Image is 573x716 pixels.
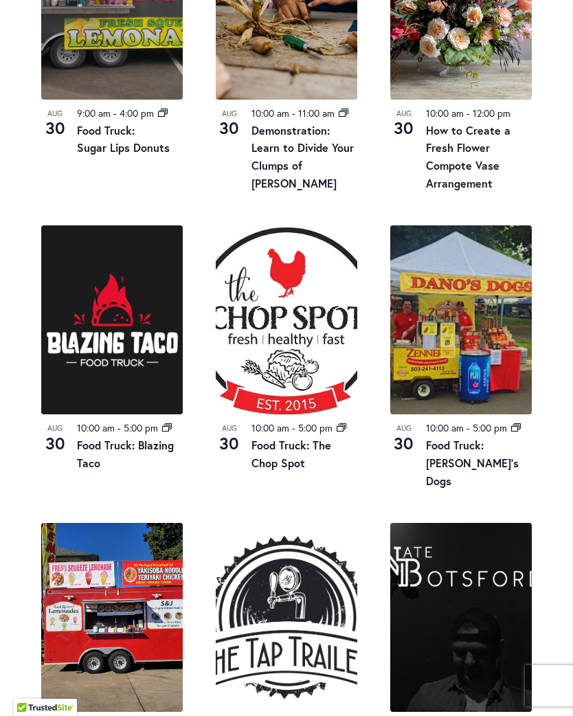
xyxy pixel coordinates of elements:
img: 2021-06-22_12-55-13-DANO_DOGS [390,225,532,414]
span: - [292,421,295,434]
time: 5:00 pm [124,421,158,434]
img: Blazing Taco Food Truck [41,225,183,414]
time: 10:00 am [426,107,464,120]
time: 5:00 pm [473,421,507,434]
time: 10:00 am [77,421,115,434]
time: 10:00 am [251,421,289,434]
span: Aug [390,108,418,120]
time: 5:00 pm [298,421,333,434]
time: 10:00 am [251,107,289,120]
span: Aug [390,423,418,434]
img: Food Truck: The Tap Trailer [216,523,357,712]
span: Aug [216,108,243,120]
span: - [467,107,470,120]
a: Food Truck: [PERSON_NAME]’s Dogs [426,438,519,488]
span: Aug [216,423,243,434]
a: Food Truck: Sugar Lips Donuts [77,123,170,155]
a: Food Truck: Blazing Taco [77,438,174,470]
span: - [113,107,117,120]
img: Food Cart – S&J “The Original Oriental Food” [41,523,183,712]
span: - [467,421,470,434]
span: 30 [390,432,418,455]
iframe: Launch Accessibility Center [10,667,49,706]
span: 30 [41,116,69,139]
time: 11:00 am [298,107,335,120]
span: 30 [216,116,243,139]
span: - [292,107,295,120]
span: Aug [41,108,69,120]
a: Demonstration: Learn to Divide Your Clumps of [PERSON_NAME] [251,123,354,191]
span: Aug [41,423,69,434]
span: 30 [390,116,418,139]
img: THE CHOP SPOT PDX – Food Truck [216,225,357,414]
time: 10:00 am [426,421,464,434]
a: Food Truck: The Chop Spot [251,438,331,470]
time: 9:00 am [77,107,111,120]
time: 12:00 pm [473,107,510,120]
span: 30 [41,432,69,455]
span: - [117,421,121,434]
span: 30 [216,432,243,455]
a: How to Create a Fresh Flower Compote Vase Arrangement [426,123,510,191]
time: 4:00 pm [120,107,154,120]
img: Live Music: Nate Botsford [390,523,532,712]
